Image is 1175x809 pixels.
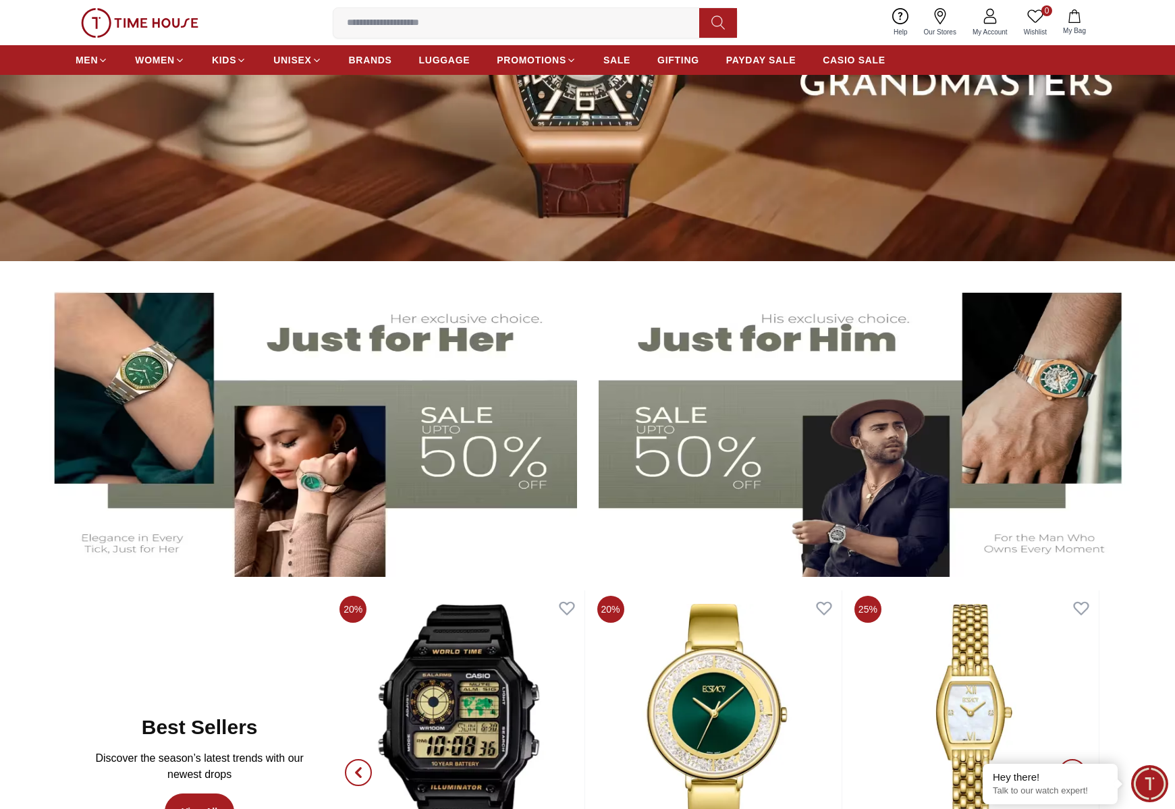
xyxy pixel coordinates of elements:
[349,48,392,72] a: BRANDS
[823,48,885,72] a: CASIO SALE
[1018,27,1052,37] span: Wishlist
[726,53,796,67] span: PAYDAY SALE
[273,53,311,67] span: UNISEX
[967,27,1013,37] span: My Account
[497,48,576,72] a: PROMOTIONS
[212,48,246,72] a: KIDS
[599,275,1143,577] img: Men's Watches Banner
[603,53,630,67] span: SALE
[497,53,566,67] span: PROMOTIONS
[657,48,699,72] a: GIFTING
[349,53,392,67] span: BRANDS
[135,53,175,67] span: WOMEN
[885,5,916,40] a: Help
[76,53,98,67] span: MEN
[1055,7,1094,38] button: My Bag
[1041,5,1052,16] span: 0
[993,785,1108,797] p: Talk to our watch expert!
[76,48,108,72] a: MEN
[273,48,321,72] a: UNISEX
[603,48,630,72] a: SALE
[1131,765,1168,802] div: Chat Widget
[1058,26,1091,36] span: My Bag
[726,48,796,72] a: PAYDAY SALE
[212,53,236,67] span: KIDS
[86,750,312,783] p: Discover the season’s latest trends with our newest drops
[657,53,699,67] span: GIFTING
[916,5,964,40] a: Our Stores
[854,596,881,623] span: 25%
[419,53,470,67] span: LUGGAGE
[1016,5,1055,40] a: 0Wishlist
[32,275,577,577] img: Women's Watches Banner
[419,48,470,72] a: LUGGAGE
[142,715,258,740] h2: Best Sellers
[135,48,185,72] a: WOMEN
[919,27,962,37] span: Our Stores
[993,771,1108,784] div: Hey there!
[597,596,624,623] span: 20%
[823,53,885,67] span: CASIO SALE
[81,8,198,38] img: ...
[888,27,913,37] span: Help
